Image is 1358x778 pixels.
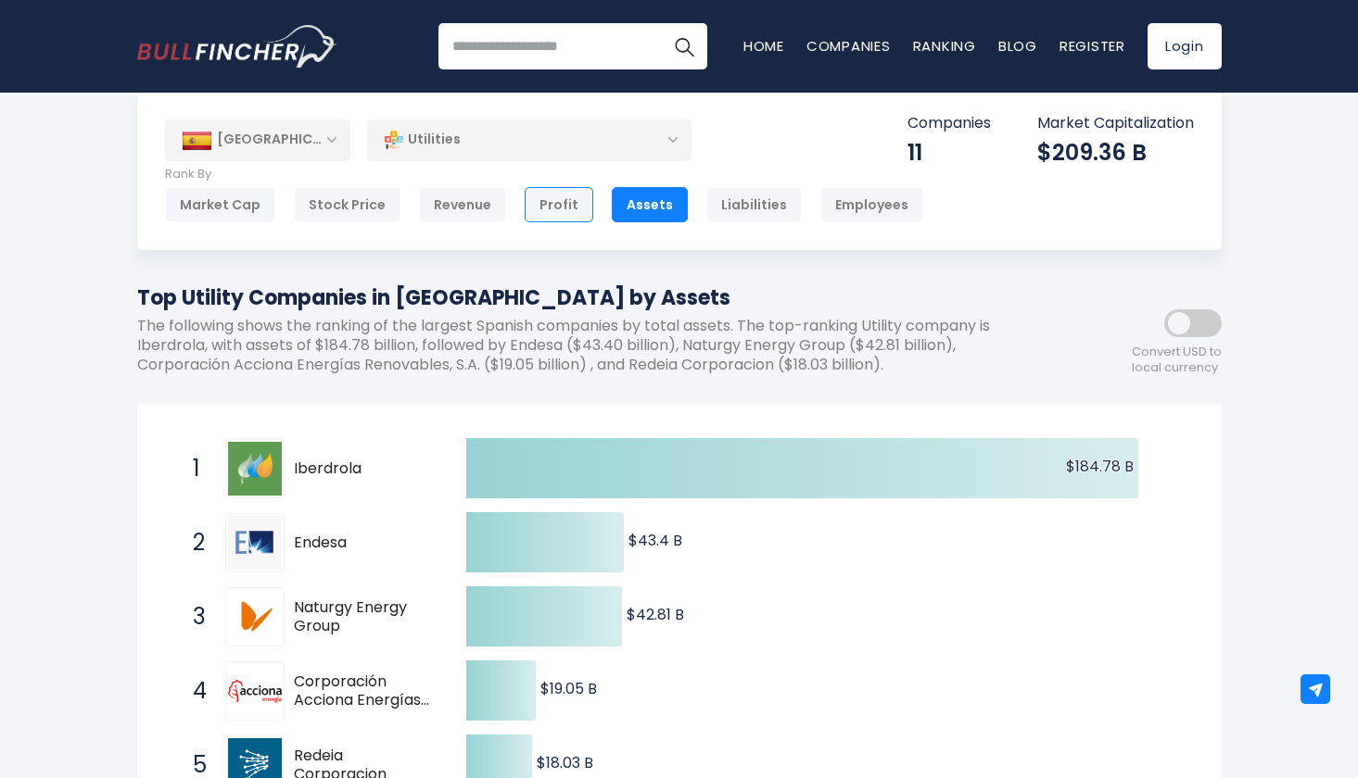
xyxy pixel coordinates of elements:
h1: Top Utility Companies in [GEOGRAPHIC_DATA] by Assets [137,282,1055,313]
span: Naturgy Energy Group [294,598,434,637]
div: [GEOGRAPHIC_DATA] [165,119,350,160]
div: Employees [820,187,923,222]
img: Iberdrola [228,442,282,496]
a: Companies [806,36,891,56]
span: Corporación Acciona Energías Renovables, S.A. [294,672,434,711]
img: Naturgy Energy Group [228,590,282,644]
div: Assets [612,187,688,222]
span: 1 [184,453,202,484]
a: Ranking [913,36,976,56]
div: Liabilities [706,187,802,222]
text: $18.03 B [537,752,593,773]
text: $19.05 B [540,678,597,699]
div: 11 [907,138,991,167]
span: 2 [184,527,202,558]
div: Market Cap [165,187,275,222]
span: 3 [184,601,202,633]
div: Stock Price [294,187,400,222]
span: Endesa [294,533,434,553]
a: Blog [998,36,1037,56]
div: Profit [525,187,593,222]
span: Iberdrola [294,459,434,479]
p: Companies [907,114,991,133]
a: Go to homepage [137,25,336,68]
p: Rank By [165,167,923,182]
img: Endesa [228,516,282,570]
button: Search [661,23,707,69]
a: Home [743,36,784,56]
img: Bullfincher logo [137,25,337,68]
p: Market Capitalization [1037,114,1194,133]
p: The following shows the ranking of the largest Spanish companies by total assets. The top-ranking... [137,317,1055,374]
img: Corporación Acciona Energías Renovables, S.A. [228,664,282,718]
text: $184.78 B [1065,456,1133,477]
span: 4 [184,675,202,707]
text: $42.81 B [627,604,684,625]
div: Revenue [419,187,506,222]
span: Convert USD to local currency [1132,345,1222,376]
text: $43.4 B [628,530,682,551]
a: Register [1060,36,1125,56]
div: $209.36 B [1037,138,1194,167]
a: Login [1148,23,1222,69]
div: Utilities [367,119,692,161]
